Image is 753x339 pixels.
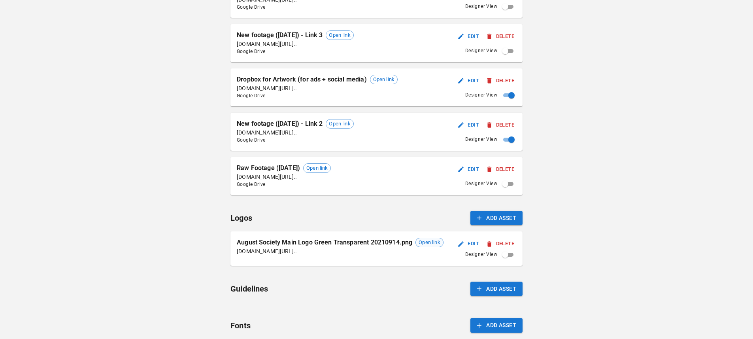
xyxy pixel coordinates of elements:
[465,3,497,11] span: Designer View
[237,119,323,129] p: New footage ([DATE]) - Link 2
[470,211,523,225] button: Add Asset
[237,30,323,40] p: New footage ([DATE]) - Link 3
[456,119,481,131] button: Edit
[237,40,354,48] p: [DOMAIN_NAME][URL]..
[456,163,481,176] button: Edit
[326,119,353,129] div: Open link
[470,282,523,296] button: Add Asset
[370,76,397,83] span: Open link
[237,238,412,247] p: August Society Main Logo Green Transparent 20210914.png
[470,318,523,333] button: Add Asset
[304,164,330,172] span: Open link
[237,129,354,136] p: [DOMAIN_NAME][URL]..
[485,30,516,43] button: Delete
[237,4,354,11] span: Google Drive
[230,212,252,224] h6: Logos
[485,163,516,176] button: Delete
[416,239,443,246] span: Open link
[326,31,353,39] span: Open link
[237,163,300,173] p: Raw Footage ([DATE])
[465,251,497,259] span: Designer View
[237,181,331,189] span: Google Drive
[485,75,516,87] button: Delete
[485,119,516,131] button: Delete
[456,75,481,87] button: Edit
[237,173,331,181] p: [DOMAIN_NAME][URL]..
[237,48,354,56] span: Google Drive
[465,91,497,99] span: Designer View
[230,319,251,332] h6: Fonts
[237,247,443,255] p: [DOMAIN_NAME][URL]..
[303,163,331,173] div: Open link
[326,30,353,40] div: Open link
[237,75,367,84] p: Dropbox for Artwork (for ads + social media)
[456,30,481,43] button: Edit
[415,238,443,247] div: Open link
[456,238,481,250] button: Edit
[485,238,516,250] button: Delete
[237,92,398,100] span: Google Drive
[237,136,354,144] span: Google Drive
[465,136,497,144] span: Designer View
[230,282,268,295] h6: Guidelines
[465,180,497,188] span: Designer View
[237,84,398,92] p: [DOMAIN_NAME][URL]..
[465,47,497,55] span: Designer View
[370,75,398,84] div: Open link
[326,120,353,128] span: Open link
